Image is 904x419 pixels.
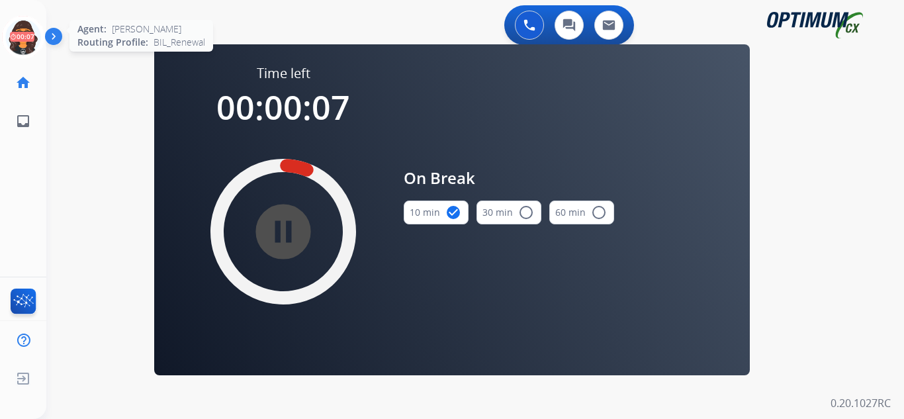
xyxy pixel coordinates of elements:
mat-icon: home [15,75,31,91]
mat-icon: radio_button_unchecked [518,205,534,220]
button: 30 min [476,201,541,224]
span: Time left [257,64,310,83]
button: 60 min [549,201,614,224]
span: Routing Profile: [77,36,148,49]
mat-icon: radio_button_unchecked [591,205,607,220]
span: Agent: [77,23,107,36]
span: [PERSON_NAME] [112,23,181,36]
button: 10 min [404,201,469,224]
span: BIL_Renewal [154,36,205,49]
mat-icon: pause_circle_filled [275,224,291,240]
span: On Break [404,166,614,190]
p: 0.20.1027RC [831,395,891,411]
span: 00:00:07 [216,85,350,130]
mat-icon: check_circle [445,205,461,220]
mat-icon: inbox [15,113,31,129]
